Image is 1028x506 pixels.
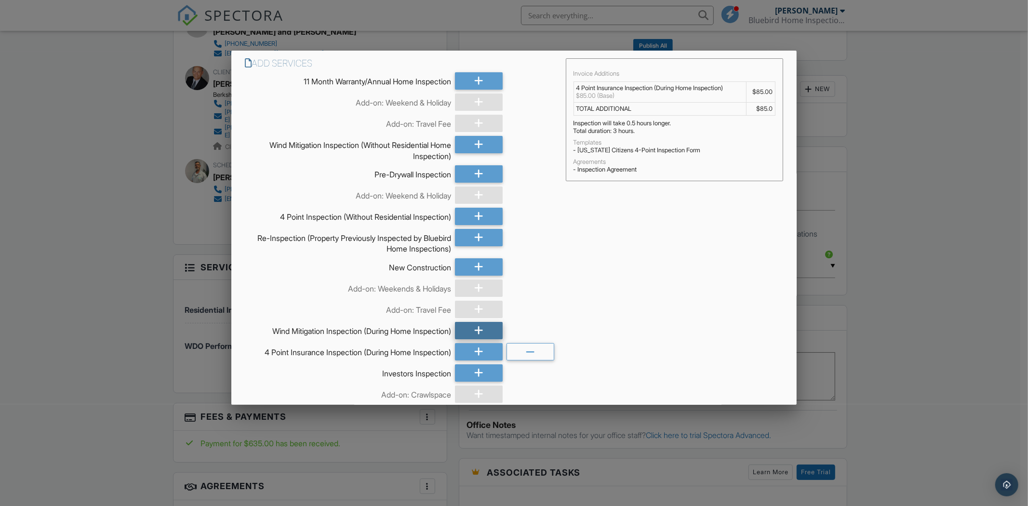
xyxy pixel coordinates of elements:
[245,136,451,161] div: Wind Mitigation Inspection (Without Residential Home Inspection)
[746,82,775,103] td: $85.00
[576,92,744,100] div: $85.00 (Base)
[746,103,775,116] td: $85.0
[245,343,451,358] div: 4 Point Insurance Inspection (During Home Inspection)
[245,72,451,87] div: 11 Month Warranty/Annual Home Inspection
[574,146,775,154] div: - [US_STATE] Citizens 4-Point Inspection Form
[574,166,775,173] div: - Inspection Agreement
[574,120,775,127] div: Inspection will take 0.5 hours longer.
[574,70,775,78] div: Invoice Additions
[574,82,746,103] td: 4 Point Insurance Inspection (During Home Inspection)
[245,280,451,294] div: Add-on: Weekends & Holidays
[245,386,451,400] div: Add-on: Crawlspace
[245,364,451,379] div: Investors Inspection
[245,186,451,201] div: Add-on: Weekend & Holiday
[245,301,451,315] div: Add-on: Travel Fee
[245,165,451,180] div: Pre-Drywall Inspection
[245,229,451,254] div: Re-Inspection (Property Previously Inspected by Bluebird Home Inspections)
[245,322,451,336] div: Wind Mitigation Inspection (During Home Inspection)
[245,258,451,273] div: New Construction
[574,103,746,116] td: TOTAL ADDITIONAL
[574,158,775,166] div: Agreements
[245,93,451,108] div: Add-on: Weekend & Holiday
[574,139,775,146] div: Templates
[245,58,554,68] h6: Add Services
[245,115,451,129] div: Add-on: Travel Fee
[245,208,451,222] div: 4 Point Inspection (Without Residential Inspection)
[574,127,775,135] div: Total duration: 3 hours.
[995,473,1018,496] div: Open Intercom Messenger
